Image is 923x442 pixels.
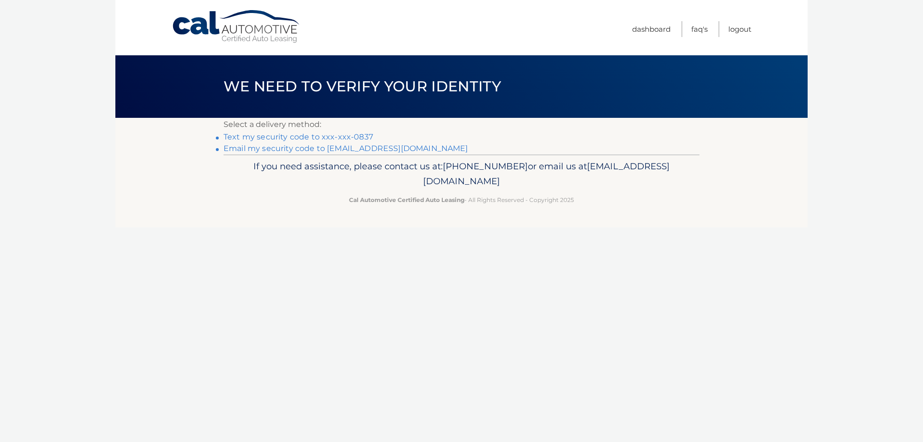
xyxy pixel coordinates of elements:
span: [PHONE_NUMBER] [443,161,528,172]
a: Text my security code to xxx-xxx-0837 [224,132,373,141]
strong: Cal Automotive Certified Auto Leasing [349,196,464,203]
p: If you need assistance, please contact us at: or email us at [230,159,693,189]
span: We need to verify your identity [224,77,501,95]
a: Logout [728,21,751,37]
a: Email my security code to [EMAIL_ADDRESS][DOMAIN_NAME] [224,144,468,153]
p: Select a delivery method: [224,118,699,131]
p: - All Rights Reserved - Copyright 2025 [230,195,693,205]
a: Cal Automotive [172,10,301,44]
a: FAQ's [691,21,708,37]
a: Dashboard [632,21,671,37]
